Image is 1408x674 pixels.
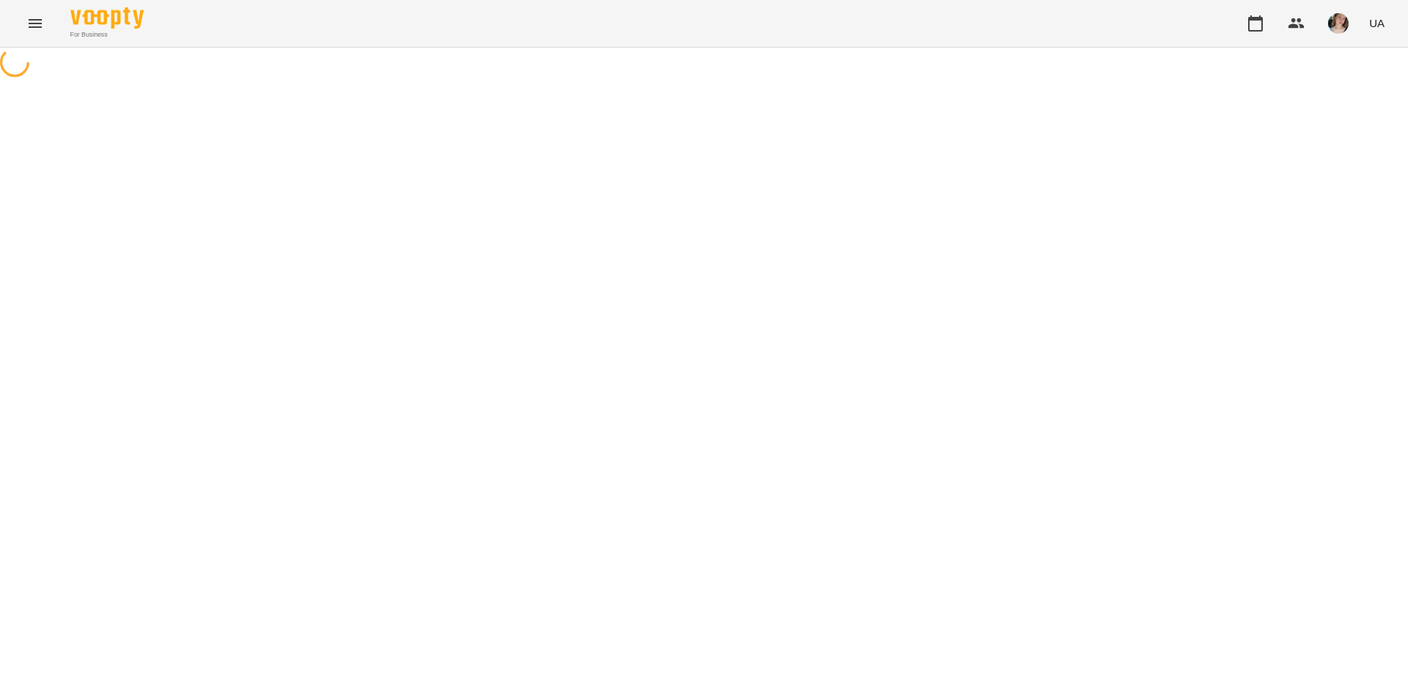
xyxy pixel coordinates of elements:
img: Voopty Logo [70,7,144,29]
span: UA [1369,15,1385,31]
button: Menu [18,6,53,41]
img: 6afb9eb6cc617cb6866001ac461bd93f.JPG [1328,13,1349,34]
button: UA [1363,10,1390,37]
span: For Business [70,30,144,40]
